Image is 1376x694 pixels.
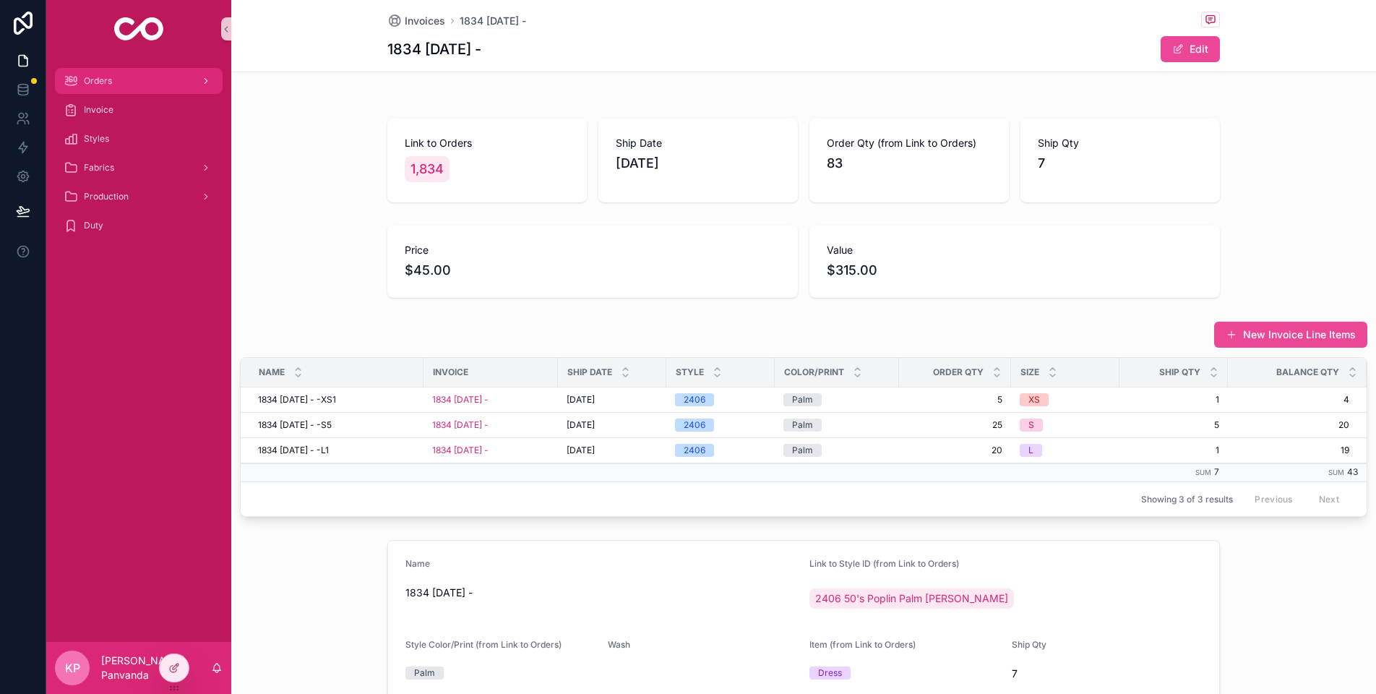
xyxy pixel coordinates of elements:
[387,14,445,28] a: Invoices
[460,14,526,28] a: 1834 [DATE] -
[809,558,959,569] span: Link to Style ID (from Link to Orders)
[616,136,781,150] span: Ship Date
[792,393,813,406] div: Palm
[1012,667,1203,681] span: 7
[684,444,705,457] div: 2406
[567,445,595,456] span: [DATE]
[55,68,223,94] a: Orders
[827,153,992,173] span: 83
[432,394,489,406] a: 1834 [DATE] -
[387,39,481,59] h1: 1834 [DATE] -
[1195,468,1211,476] small: Sum
[818,667,842,680] div: Dress
[908,419,1002,431] a: 25
[259,367,285,378] span: Name
[405,639,562,650] span: Style Color/Print (from Link to Orders)
[1229,419,1349,431] span: 20
[405,260,781,280] span: $45.00
[827,243,1203,257] span: Value
[1028,419,1034,432] div: S
[84,75,112,87] span: Orders
[616,153,781,173] span: [DATE]
[827,136,992,150] span: Order Qty (from Link to Orders)
[405,243,781,257] span: Price
[567,419,595,431] span: [DATE]
[908,394,1002,406] a: 5
[1141,494,1233,505] span: Showing 3 of 3 results
[258,419,332,431] span: 1834 [DATE] - -S5
[815,591,1008,606] span: 2406 50's Poplin Palm [PERSON_NAME]
[567,367,612,378] span: Ship Date
[1028,444,1033,457] div: L
[405,558,430,569] span: Name
[675,393,766,406] a: 2406
[101,654,211,682] p: [PERSON_NAME] Panvanda
[258,445,329,456] span: 1834 [DATE] - -L1
[1028,393,1040,406] div: XS
[55,184,223,210] a: Production
[1214,322,1367,348] button: New Invoice Line Items
[1038,136,1203,150] span: Ship Qty
[84,220,103,231] span: Duty
[1347,466,1358,477] span: 43
[405,156,450,182] a: 1,834
[55,213,223,239] a: Duty
[1128,419,1219,431] a: 5
[1020,393,1111,406] a: XS
[414,667,435,680] div: Palm
[1229,394,1349,406] a: 4
[65,659,80,677] span: KP
[55,97,223,123] a: Invoice
[908,445,1002,456] a: 20
[432,394,549,406] a: 1834 [DATE] -
[567,445,658,456] a: [DATE]
[258,394,415,406] a: 1834 [DATE] - -XS1
[675,444,766,457] a: 2406
[676,367,704,378] span: Style
[608,639,630,650] span: Wash
[1128,394,1219,406] a: 1
[675,419,766,432] a: 2406
[258,419,415,431] a: 1834 [DATE] - -S5
[1328,468,1344,476] small: Sum
[809,588,1014,609] a: 2406 50's Poplin Palm [PERSON_NAME]
[55,126,223,152] a: Styles
[684,393,705,406] div: 2406
[410,159,444,179] span: 1,834
[432,445,489,456] a: 1834 [DATE] -
[784,367,844,378] span: Color/Print
[84,191,129,202] span: Production
[1159,367,1200,378] span: Ship Qty
[405,136,569,150] span: Link to Orders
[433,367,468,378] span: Invoice
[258,394,336,406] span: 1834 [DATE] - -XS1
[55,155,223,181] a: Fabrics
[84,104,113,116] span: Invoice
[1161,36,1220,62] button: Edit
[1214,466,1219,477] span: 7
[827,260,1203,280] span: $315.00
[792,419,813,432] div: Palm
[1229,445,1349,456] a: 19
[1012,639,1046,650] span: Ship Qty
[1020,419,1111,432] a: S
[258,445,415,456] a: 1834 [DATE] - -L1
[567,394,658,406] a: [DATE]
[1128,445,1219,456] a: 1
[1020,444,1111,457] a: L
[432,445,549,456] a: 1834 [DATE] -
[783,444,890,457] a: Palm
[405,14,445,28] span: Invoices
[432,419,549,431] a: 1834 [DATE] -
